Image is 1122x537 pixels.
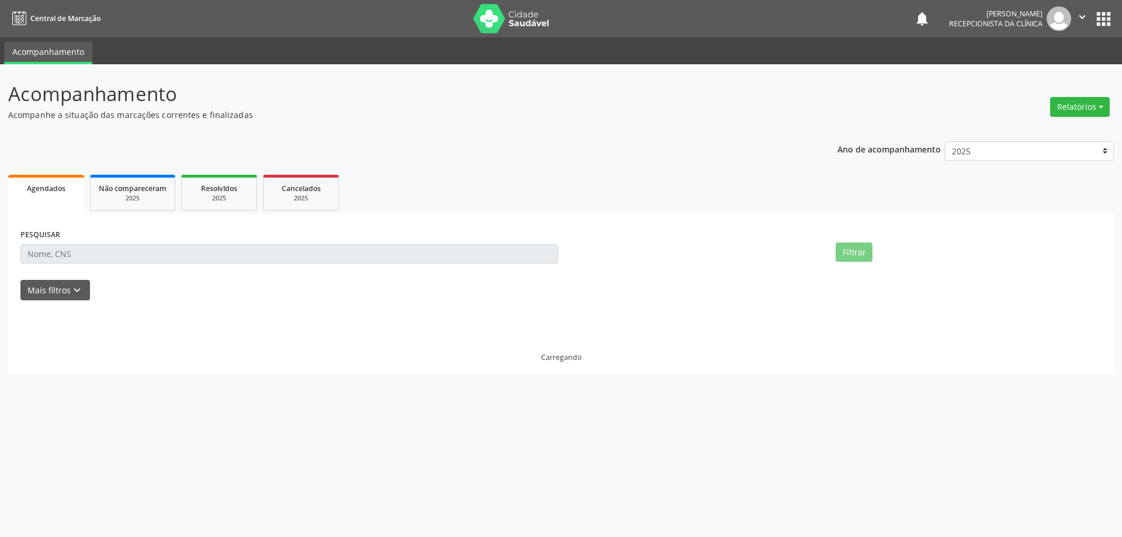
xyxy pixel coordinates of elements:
[20,244,558,264] input: Nome, CNS
[8,79,782,109] p: Acompanhamento
[837,141,941,156] p: Ano de acompanhamento
[1071,6,1093,31] button: 
[1076,11,1089,23] i: 
[99,183,167,193] span: Não compareceram
[27,183,65,193] span: Agendados
[71,284,84,297] i: keyboard_arrow_down
[282,183,321,193] span: Cancelados
[949,19,1043,29] span: Recepcionista da clínica
[1050,97,1110,117] button: Relatórios
[541,352,581,362] div: Carregando
[201,183,237,193] span: Resolvidos
[272,194,330,203] div: 2025
[4,41,92,64] a: Acompanhamento
[914,11,930,27] button: notifications
[1047,6,1071,31] img: img
[20,226,60,244] label: PESQUISAR
[20,280,90,300] button: Mais filtroskeyboard_arrow_down
[190,194,248,203] div: 2025
[949,9,1043,19] div: [PERSON_NAME]
[8,109,782,121] p: Acompanhe a situação das marcações correntes e finalizadas
[30,13,101,23] span: Central de Marcação
[836,242,872,262] button: Filtrar
[1093,9,1114,29] button: apps
[99,194,167,203] div: 2025
[8,9,101,28] a: Central de Marcação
